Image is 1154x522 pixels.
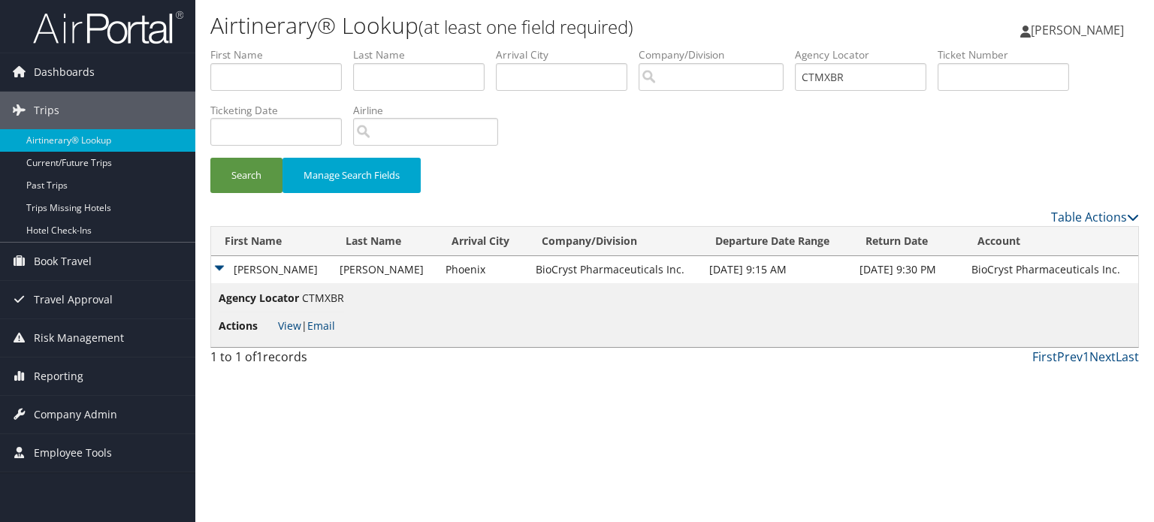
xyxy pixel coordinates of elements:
[34,281,113,318] span: Travel Approval
[34,53,95,91] span: Dashboards
[1031,22,1124,38] span: [PERSON_NAME]
[852,256,965,283] td: [DATE] 9:30 PM
[496,47,639,62] label: Arrival City
[964,227,1138,256] th: Account: activate to sort column ascending
[438,256,528,283] td: Phoenix
[33,10,183,45] img: airportal-logo.png
[210,348,426,373] div: 1 to 1 of records
[278,318,335,333] span: |
[34,243,92,280] span: Book Travel
[256,349,263,365] span: 1
[219,318,275,334] span: Actions
[210,158,282,193] button: Search
[302,291,344,305] span: CTMXBR
[795,47,938,62] label: Agency Locator
[210,10,829,41] h1: Airtinerary® Lookup
[1020,8,1139,53] a: [PERSON_NAME]
[34,396,117,433] span: Company Admin
[282,158,421,193] button: Manage Search Fields
[852,227,965,256] th: Return Date: activate to sort column ascending
[1051,209,1139,225] a: Table Actions
[332,256,437,283] td: [PERSON_NAME]
[332,227,437,256] th: Last Name: activate to sort column ascending
[639,47,795,62] label: Company/Division
[210,47,353,62] label: First Name
[1089,349,1116,365] a: Next
[1116,349,1139,365] a: Last
[353,103,509,118] label: Airline
[210,103,353,118] label: Ticketing Date
[34,358,83,395] span: Reporting
[307,318,335,333] a: Email
[211,256,332,283] td: [PERSON_NAME]
[528,256,702,283] td: BioCryst Pharmaceuticals Inc.
[34,434,112,472] span: Employee Tools
[438,227,528,256] th: Arrival City: activate to sort column ascending
[353,47,496,62] label: Last Name
[278,318,301,333] a: View
[1057,349,1083,365] a: Prev
[1083,349,1089,365] a: 1
[528,227,702,256] th: Company/Division
[1032,349,1057,365] a: First
[938,47,1080,62] label: Ticket Number
[219,290,299,306] span: Agency Locator
[702,227,852,256] th: Departure Date Range: activate to sort column ascending
[211,227,332,256] th: First Name: activate to sort column ascending
[34,92,59,129] span: Trips
[964,256,1138,283] td: BioCryst Pharmaceuticals Inc.
[702,256,852,283] td: [DATE] 9:15 AM
[34,319,124,357] span: Risk Management
[418,14,633,39] small: (at least one field required)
